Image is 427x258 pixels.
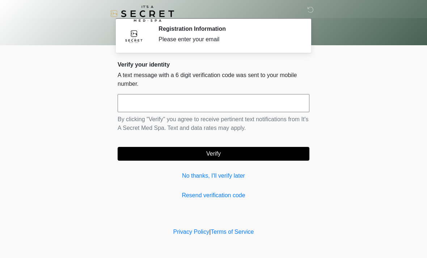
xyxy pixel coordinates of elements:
[118,71,309,88] p: A text message with a 6 digit verification code was sent to your mobile number.
[118,147,309,161] button: Verify
[158,35,299,44] div: Please enter your email
[118,191,309,200] a: Resend verification code
[211,229,254,235] a: Terms of Service
[173,229,210,235] a: Privacy Policy
[118,61,309,68] h2: Verify your identity
[123,25,145,47] img: Agent Avatar
[118,172,309,180] a: No thanks, I'll verify later
[118,115,309,132] p: By clicking "Verify" you agree to receive pertinent text notifications from It's A Secret Med Spa...
[209,229,211,235] a: |
[158,25,299,32] h2: Registration Information
[110,5,174,22] img: It's A Secret Med Spa Logo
